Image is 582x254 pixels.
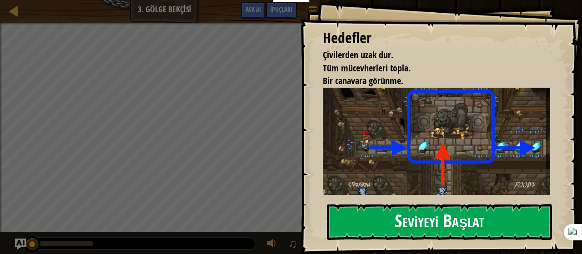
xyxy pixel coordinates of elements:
li: Bir canavara görünme. [311,75,548,88]
button: Ask AI [241,2,266,19]
button: Ask AI [15,239,26,249]
div: Hedefler [323,28,550,49]
span: Çivilerden uzak dur. [323,49,393,61]
img: Gölge Bekçisi [323,88,557,207]
span: ♫ [288,237,297,250]
span: İpuçları [270,5,292,14]
span: Ask AI [246,5,261,14]
button: ♫ [286,235,302,254]
span: Bir canavara görünme. [323,75,403,87]
button: Sesi ayarla [264,235,282,254]
button: Seviyeyi Başlat [327,204,552,240]
li: Tüm mücevherleri topla. [311,62,548,75]
span: Tüm mücevherleri topla. [323,62,411,74]
li: Çivilerden uzak dur. [311,49,548,62]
